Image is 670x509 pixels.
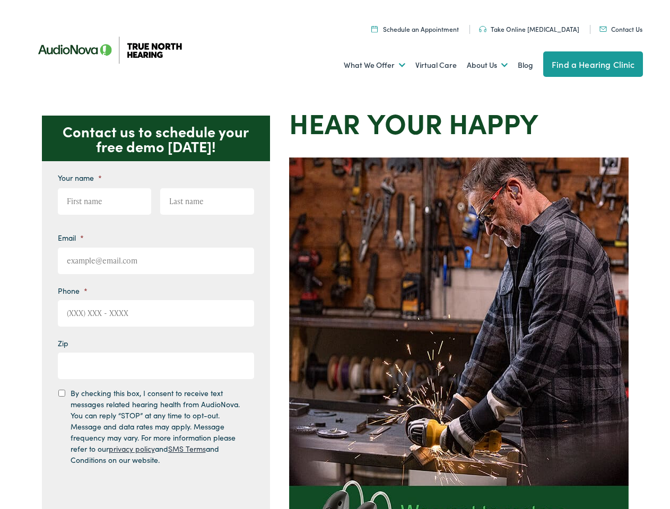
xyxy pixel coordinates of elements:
a: Take Online [MEDICAL_DATA] [479,24,579,33]
a: Blog [518,46,533,85]
input: Last name [160,188,254,215]
label: Email [58,233,84,242]
strong: Hear [289,103,360,142]
img: Mail icon in color code ffb348, used for communication purposes [599,27,607,32]
a: What We Offer [344,46,405,85]
p: Contact us to schedule your free demo [DATE]! [42,116,270,161]
a: SMS Terms [168,443,206,454]
label: Phone [58,286,88,295]
img: Headphones icon in color code ffb348 [479,26,486,32]
a: Contact Us [599,24,642,33]
label: Your name [58,173,102,182]
img: Icon symbolizing a calendar in color code ffb348 [371,25,378,32]
a: Virtual Care [415,46,457,85]
input: First name [58,188,152,215]
a: Schedule an Appointment [371,24,459,33]
strong: your Happy [367,103,538,142]
input: example@email.com [58,248,254,274]
a: Find a Hearing Clinic [543,51,643,77]
input: (XXX) XXX - XXXX [58,300,254,327]
a: privacy policy [109,443,155,454]
label: Zip [58,338,68,348]
label: By checking this box, I consent to receive text messages related hearing health from AudioNova. Y... [71,388,245,466]
a: About Us [467,46,508,85]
